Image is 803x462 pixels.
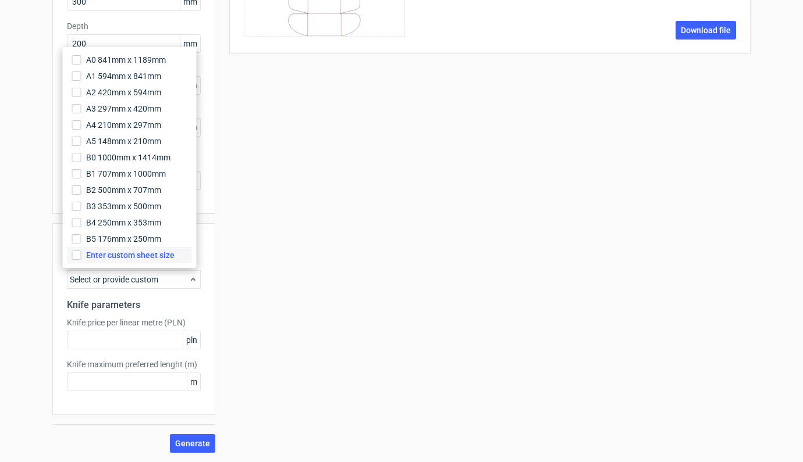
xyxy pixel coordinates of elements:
label: Knife maximum preferred lenght (m) [67,359,201,370]
span: Enter custom sheet size [86,249,175,261]
label: Knife price per linear metre (PLN) [67,317,201,328]
span: B2 500mm x 707mm [86,184,161,196]
span: Generate [175,439,210,447]
button: Generate [170,434,215,453]
div: Select or provide custom [67,270,201,289]
span: A0 841mm x 1189mm [86,54,166,66]
h2: Knife parameters [67,298,201,312]
span: B0 1000mm x 1414mm [86,152,170,163]
span: B4 250mm x 353mm [86,217,161,228]
span: mm [180,35,200,52]
span: B1 707mm x 1000mm [86,168,166,180]
span: A5 148mm x 210mm [86,135,161,147]
span: B3 353mm x 500mm [86,200,161,212]
span: A2 420mm x 594mm [86,87,161,98]
label: Depth [67,20,201,32]
span: m [187,373,200,391]
span: pln [183,331,200,349]
span: A3 297mm x 420mm [86,103,161,114]
a: Download file [676,21,736,40]
span: A4 210mm x 297mm [86,119,161,131]
span: B5 176mm x 250mm [86,233,161,245]
span: A1 594mm x 841mm [86,70,161,82]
